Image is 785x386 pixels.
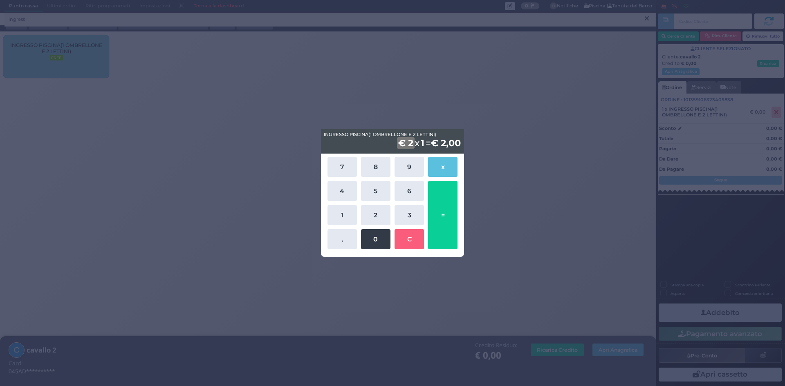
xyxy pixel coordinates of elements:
button: = [428,181,458,249]
span: INGRESSO PISCINA(1 OMBRELLONE E 2 LETTINI) [324,131,436,138]
button: 0 [361,229,390,249]
b: € 2 [397,137,415,149]
button: x [428,157,458,177]
button: 4 [327,181,357,201]
b: € 2,00 [431,137,461,149]
button: , [327,229,357,249]
button: 7 [327,157,357,177]
button: 3 [395,205,424,225]
button: 1 [327,205,357,225]
button: 5 [361,181,390,201]
button: 9 [395,157,424,177]
div: x = [321,129,464,154]
button: 8 [361,157,390,177]
b: 1 [419,137,426,149]
button: C [395,229,424,249]
button: 2 [361,205,390,225]
button: 6 [395,181,424,201]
